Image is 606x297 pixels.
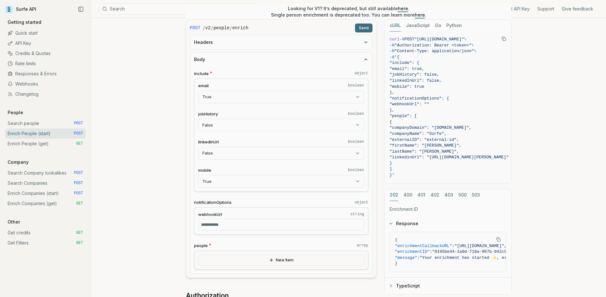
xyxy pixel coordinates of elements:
a: Rate limits [5,59,86,69]
span: "lastName": "[PERSON_NAME]", [390,149,459,154]
code: people [213,25,229,31]
span: "people": [ [390,114,417,118]
a: API Key [5,38,86,48]
a: Give feedback [562,6,593,12]
span: email [198,83,209,89]
span: -H [390,43,395,48]
span: "[URL][DOMAIN_NAME]" [455,244,504,248]
button: Python [446,20,462,31]
button: 402 [430,189,439,201]
button: 401 [417,189,425,201]
span: GET [76,141,83,146]
p: Enrichment ID [390,206,506,212]
code: boolean [348,139,364,144]
span: linkedInUrl [198,139,219,145]
button: cURL [390,20,401,31]
p: Other [5,219,23,225]
span: \ [464,37,467,42]
code: object [354,71,368,76]
span: }, [390,90,395,95]
span: "Content-Type: application/json" [394,49,474,53]
span: mobile [198,167,211,173]
div: Response [385,232,511,277]
button: 503 [472,189,480,201]
code: enrich [232,25,248,31]
p: Company [5,159,31,165]
span: jobHistory [198,111,218,117]
a: Responses & Errors [5,69,86,79]
a: Changelog [5,89,86,99]
span: "Your enrichment has started ✨, estimated time: 2 seconds." [420,255,569,260]
span: "externalID": "external-id", [390,137,459,142]
span: POST [74,170,83,176]
code: array [357,243,368,248]
a: Search Company lookalikes POST [5,168,86,178]
span: webhookUrl [198,211,222,218]
a: Search Companies POST [5,178,86,188]
span: "message" [395,255,417,260]
a: here [398,6,408,11]
span: }, [390,108,395,113]
button: New Item [198,255,364,266]
span: / [203,25,205,31]
span: "linkedinUrl": "[URL][DOMAIN_NAME][PERSON_NAME]" [390,155,509,160]
span: }' [390,173,395,177]
span: : [452,244,455,248]
span: -d [390,55,395,59]
button: Copy Text [499,34,509,44]
button: 403 [444,189,453,201]
p: People [5,109,26,116]
span: -X [400,37,405,42]
span: \ [474,49,477,53]
span: curl [390,37,400,42]
span: { [395,238,398,242]
span: "webhookUrl": "" [390,102,429,107]
code: v2 [205,25,211,31]
a: Quick start [5,28,86,38]
span: "jobHistory": false, [390,72,439,77]
a: Get Filters GET [5,238,86,248]
span: "companyName": "Surfe", [390,131,447,136]
code: boolean [348,111,364,116]
button: 202 [390,189,398,201]
button: Copy Text [494,235,503,244]
span: : [417,255,420,260]
span: "firstName": "[PERSON_NAME]", [390,143,462,148]
span: / [211,25,213,31]
span: : [430,249,432,254]
span: } [395,261,398,266]
a: Surfe API [5,4,36,14]
span: POST [190,25,201,31]
button: 500 [458,189,467,201]
code: object [354,200,368,205]
a: Credits & Quotas [5,48,86,59]
span: "notificationOptions": { [390,96,449,101]
span: ] [390,167,392,171]
span: GET [76,230,83,235]
span: '{ [394,55,400,59]
span: "linkedInUrl": false, [390,78,442,83]
span: notificationOptions [194,199,232,205]
button: Body [190,52,372,66]
button: Response [385,215,511,232]
a: here [415,12,425,17]
code: string [350,212,364,217]
a: Get API Key [505,6,530,12]
span: POST [74,121,83,126]
span: "0195be44-1a0d-718a-967b-042c9d17ffd7" [432,249,526,254]
button: 400 [403,189,412,201]
button: Send [355,24,373,32]
span: "companyDomain": "[DOMAIN_NAME]", [390,125,471,130]
span: "include": { [390,60,420,65]
span: "Authorization: Bearer <token>" [394,43,471,48]
a: Enrich People (get) GET [5,139,86,149]
span: POST [74,191,83,196]
a: Search people POST [5,118,86,128]
p: Getting started [5,19,44,25]
a: Enrich People (start) POST [5,128,86,139]
button: Collapse Sidebar [76,4,86,14]
span: / [230,25,232,31]
a: Support [537,6,554,12]
span: "[URL][DOMAIN_NAME]" [414,37,464,42]
p: Looking for V1? It’s deprecated, but still available . Single person enrichment is deprecated too... [271,5,426,18]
